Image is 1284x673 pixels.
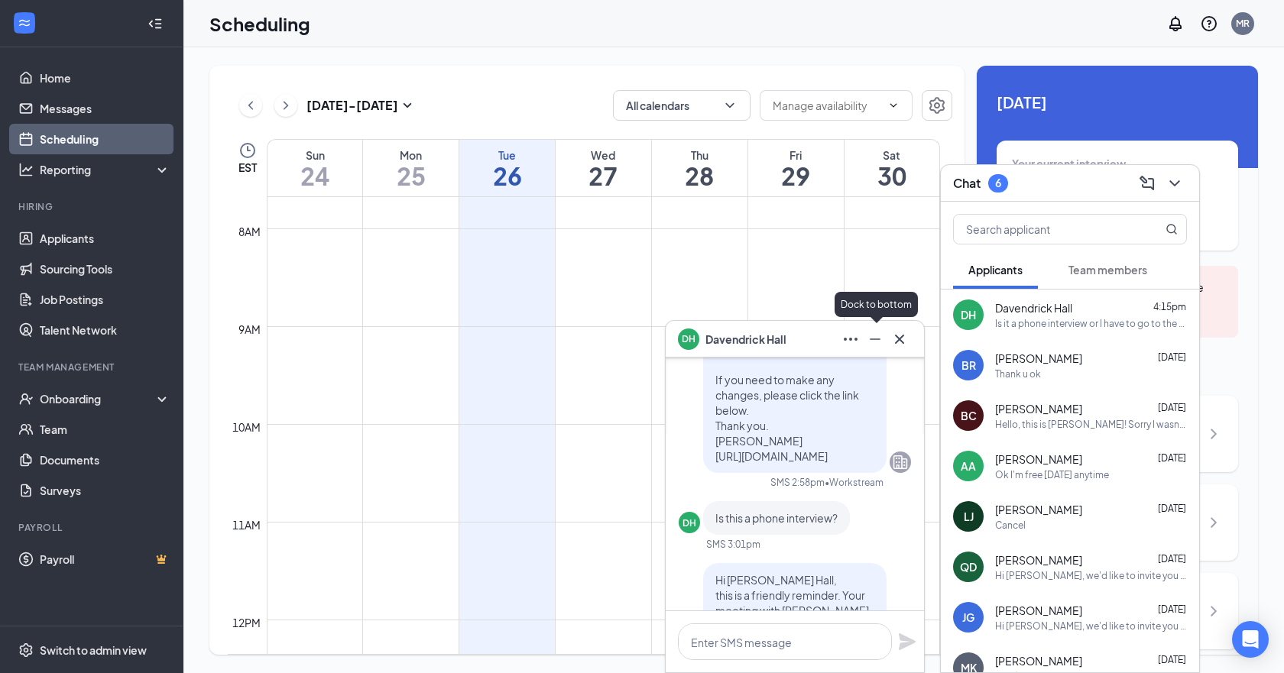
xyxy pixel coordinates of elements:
[1135,171,1159,196] button: ComposeMessage
[1158,351,1186,363] span: [DATE]
[995,300,1072,315] span: Davendrick Hall
[928,96,946,115] svg: Settings
[306,97,398,114] h3: [DATE] - [DATE]
[995,451,1082,467] span: [PERSON_NAME]
[652,147,747,163] div: Thu
[1166,174,1184,193] svg: ChevronDown
[238,141,257,160] svg: Clock
[40,284,170,315] a: Job Postings
[995,552,1082,568] span: [PERSON_NAME]
[715,511,838,525] span: Is this a phone interview?
[706,538,760,551] div: SMS 3:01pm
[229,516,264,533] div: 11am
[1158,553,1186,565] span: [DATE]
[40,162,171,177] div: Reporting
[845,140,939,196] a: August 30, 2025
[238,160,257,175] span: EST
[243,96,258,115] svg: ChevronLeft
[556,147,651,163] div: Wed
[891,453,909,471] svg: Company
[1205,425,1223,443] svg: ChevronRight
[773,97,881,114] input: Manage availability
[995,468,1109,481] div: Ok I'm free [DATE] anytime
[40,315,170,345] a: Talent Network
[1166,15,1185,33] svg: Notifications
[18,200,167,213] div: Hiring
[1158,402,1186,413] span: [DATE]
[363,163,459,189] h1: 25
[40,445,170,475] a: Documents
[995,367,1041,380] div: Thank u ok
[825,476,884,489] span: • Workstream
[961,458,976,474] div: AA
[40,475,170,506] a: Surveys
[459,140,555,196] a: August 26, 2025
[748,163,844,189] h1: 29
[267,140,362,196] a: August 24, 2025
[1068,263,1147,277] span: Team members
[890,330,909,348] svg: Cross
[17,15,32,31] svg: WorkstreamLogo
[770,476,825,489] div: SMS 2:58pm
[845,147,939,163] div: Sat
[835,292,918,317] div: Dock to bottom
[40,254,170,284] a: Sourcing Tools
[995,620,1187,633] div: Hi [PERSON_NAME], we'd like to invite you to a meeting with [PERSON_NAME] for [PERSON_NAME]/Clean...
[40,124,170,154] a: Scheduling
[995,418,1187,431] div: Hello, this is [PERSON_NAME]! Sorry I wasn't able to make it to the interview. Could I reschedule?
[841,330,860,348] svg: Ellipses
[1153,301,1186,312] span: 4:15pm
[235,321,264,338] div: 9am
[18,361,167,374] div: Team Management
[267,163,362,189] h1: 24
[239,94,262,117] button: ChevronLeft
[961,307,976,322] div: DH
[1158,654,1186,665] span: [DATE]
[887,99,900,112] svg: ChevronDown
[1232,621,1269,658] div: Open Intercom Messenger
[40,93,170,124] a: Messages
[997,90,1238,114] span: [DATE]
[209,11,310,37] h1: Scheduling
[995,502,1082,517] span: [PERSON_NAME]
[995,317,1187,330] div: Is it a phone interview or I have to go to the place?
[995,401,1082,416] span: [PERSON_NAME]
[1158,603,1186,615] span: [DATE]
[363,140,459,196] a: August 25, 2025
[652,140,747,196] a: August 28, 2025
[960,559,977,574] div: QD
[18,391,34,406] svg: UserCheck
[863,327,887,351] button: Minimize
[995,603,1082,618] span: [PERSON_NAME]
[705,331,786,348] span: Davendrick Hall
[964,509,974,524] div: LJ
[267,147,362,163] div: Sun
[1012,156,1223,171] div: Your current interview
[18,162,34,177] svg: Analysis
[748,147,844,163] div: Fri
[18,521,167,534] div: Payroll
[838,327,863,351] button: Ellipses
[556,140,651,196] a: August 27, 2025
[40,414,170,445] a: Team
[229,614,264,631] div: 12pm
[995,519,1026,532] div: Cancel
[1162,171,1187,196] button: ChevronDown
[40,63,170,93] a: Home
[898,633,916,651] svg: Plane
[961,408,977,423] div: BC
[1236,17,1250,30] div: MR
[922,90,952,121] button: Settings
[363,147,459,163] div: Mon
[887,327,912,351] button: Cross
[1166,223,1178,235] svg: MagnifyingGlass
[954,215,1135,244] input: Search applicant
[1138,174,1156,193] svg: ComposeMessage
[40,223,170,254] a: Applicants
[40,544,170,574] a: PayrollCrown
[1205,602,1223,620] svg: ChevronRight
[556,163,651,189] h1: 27
[40,642,147,658] div: Switch to admin view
